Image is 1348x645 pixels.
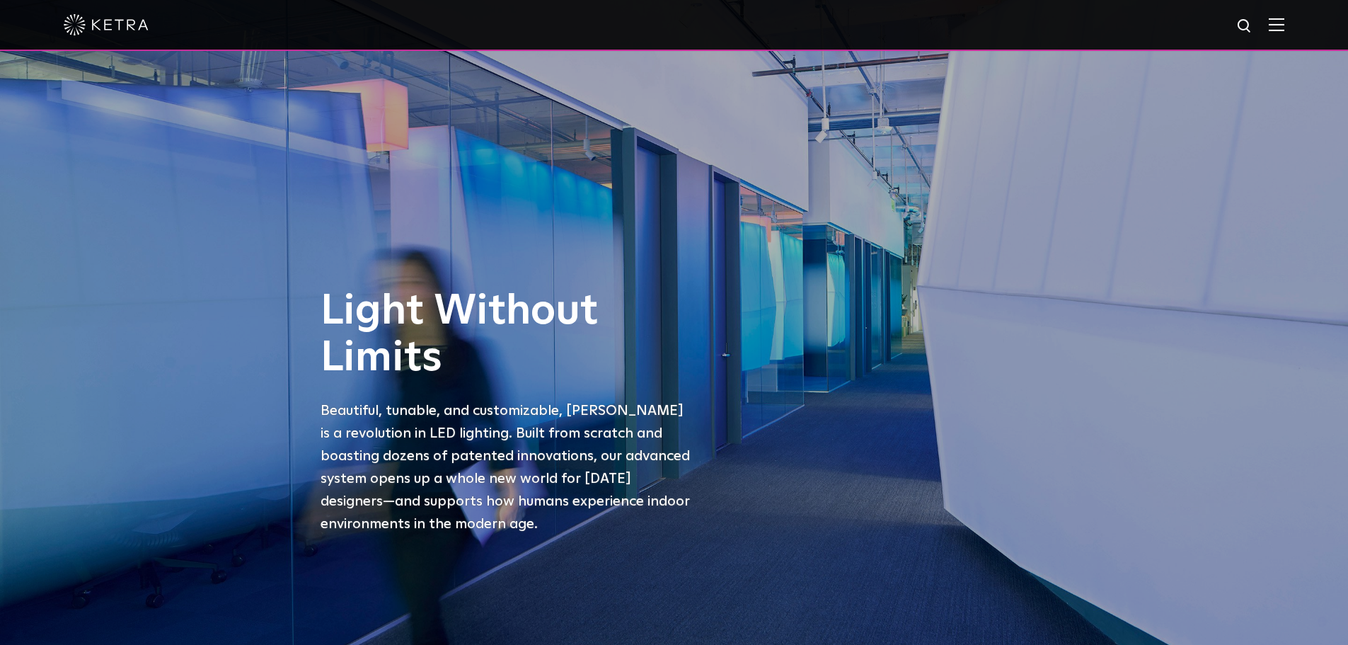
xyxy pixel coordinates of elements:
[321,288,696,382] h1: Light Without Limits
[64,14,149,35] img: ketra-logo-2019-white
[1269,18,1284,31] img: Hamburger%20Nav.svg
[321,494,690,531] span: —and supports how humans experience indoor environments in the modern age.
[1236,18,1254,35] img: search icon
[321,399,696,535] p: Beautiful, tunable, and customizable, [PERSON_NAME] is a revolution in LED lighting. Built from s...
